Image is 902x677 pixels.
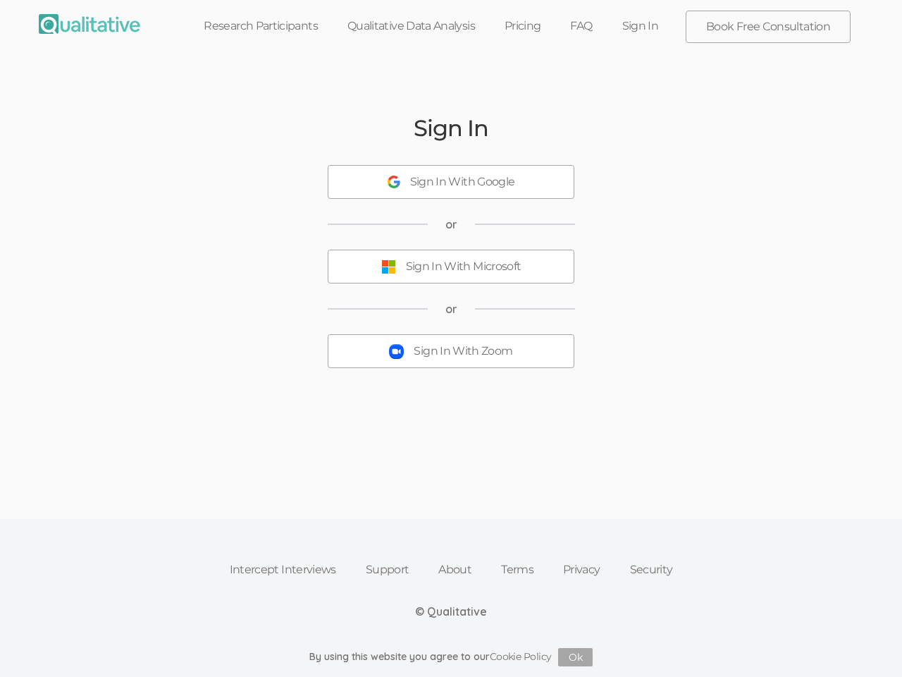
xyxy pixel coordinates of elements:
[328,334,574,368] button: Sign In With Zoom
[389,344,404,359] img: Sign In With Zoom
[832,609,902,677] iframe: Chat Widget
[189,11,333,42] a: Research Participants
[39,14,140,34] img: Qualitative
[333,11,490,42] a: Qualitative Data Analysis
[406,259,521,275] div: Sign In With Microsoft
[558,648,593,666] button: Ok
[309,648,593,666] div: By using this website you agree to our
[351,554,424,585] a: Support
[486,554,548,585] a: Terms
[615,554,688,585] a: Security
[328,165,574,199] button: Sign In With Google
[548,554,615,585] a: Privacy
[415,604,487,620] div: © Qualitative
[490,11,556,42] a: Pricing
[381,260,396,274] img: Sign In With Microsoft
[388,176,400,188] img: Sign In With Google
[607,11,674,42] a: Sign In
[686,11,850,42] a: Book Free Consultation
[490,650,552,663] a: Cookie Policy
[414,116,488,140] h2: Sign In
[445,301,457,317] span: or
[555,11,607,42] a: FAQ
[445,216,457,233] span: or
[410,174,515,190] div: Sign In With Google
[215,554,351,585] a: Intercept Interviews
[414,343,512,360] div: Sign In With Zoom
[328,250,574,283] button: Sign In With Microsoft
[424,554,486,585] a: About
